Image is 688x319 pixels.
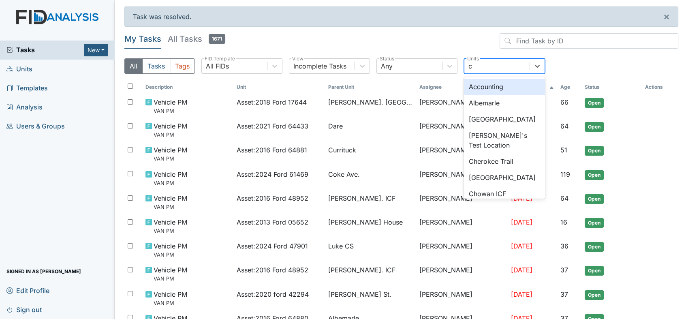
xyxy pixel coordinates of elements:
button: All [124,58,143,74]
td: [PERSON_NAME] [416,94,508,118]
span: Analysis [6,101,43,113]
span: Edit Profile [6,284,49,297]
span: Asset : 2016 Ford 64881 [237,145,307,155]
span: Asset : 2024 Ford 47901 [237,241,308,251]
td: [PERSON_NAME] [416,166,508,190]
td: [PERSON_NAME] [416,286,508,310]
span: Asset : 2020 ford 42294 [237,289,309,299]
span: Open [585,290,604,300]
span: Asset : 2016 Ford 48952 [237,193,308,203]
span: 119 [560,170,570,178]
small: VAN PM [154,107,187,115]
span: Open [585,146,604,156]
span: Open [585,266,604,276]
span: 16 [560,218,567,226]
span: Open [585,98,604,108]
td: [PERSON_NAME] [416,118,508,142]
div: Type filter [124,58,195,74]
div: Accounting [464,79,545,95]
span: × [663,11,670,22]
div: [PERSON_NAME]'s Test Location [464,127,545,153]
span: 64 [560,122,568,130]
div: Task was resolved. [124,6,678,27]
span: [PERSON_NAME] House [328,217,403,227]
span: Open [585,218,604,228]
th: Toggle SortBy [142,80,234,94]
span: [DATE] [511,290,532,298]
small: VAN PM [154,275,187,283]
span: Vehicle PM VAN PM [154,265,187,283]
span: Vehicle PM VAN PM [154,193,187,211]
span: 37 [560,266,568,274]
div: Any [381,61,393,71]
span: 51 [560,146,567,154]
td: [PERSON_NAME] [416,190,508,214]
span: Asset : 2013 Ford 05652 [237,217,308,227]
span: Dare [328,121,343,131]
div: Chowan ICF [464,186,545,202]
th: Toggle SortBy [581,80,642,94]
span: 66 [560,98,568,106]
span: Coke Ave. [328,169,360,179]
span: Vehicle PM VAN PM [154,217,187,235]
small: VAN PM [154,227,187,235]
span: Asset : 2024 Ford 61469 [237,169,308,179]
th: Actions [642,80,678,94]
td: [PERSON_NAME] [416,262,508,286]
td: [PERSON_NAME] [416,214,508,238]
span: 37 [560,290,568,298]
th: Toggle SortBy [233,80,325,94]
small: VAN PM [154,299,187,307]
span: Luke CS [328,241,354,251]
td: [PERSON_NAME] [416,142,508,166]
button: Tasks [142,58,170,74]
span: Units [6,63,32,75]
input: Toggle All Rows Selected [128,83,133,89]
div: Cherokee Trail [464,153,545,169]
span: Currituck [328,145,356,155]
button: Tags [170,58,195,74]
span: Vehicle PM VAN PM [154,145,187,163]
a: Tasks [6,45,84,55]
span: Vehicle PM VAN PM [154,241,187,259]
span: 36 [560,242,568,250]
div: Albemarle [464,95,545,111]
span: Asset : 2018 Ford 17644 [237,97,307,107]
span: Vehicle PM VAN PM [154,121,187,139]
span: [PERSON_NAME]. [GEOGRAPHIC_DATA] [328,97,413,107]
td: [PERSON_NAME] [416,238,508,262]
span: Sign out [6,303,42,316]
span: Vehicle PM VAN PM [154,97,187,115]
small: VAN PM [154,251,187,259]
th: Assignee [416,80,508,94]
small: VAN PM [154,155,187,163]
span: Templates [6,82,48,94]
input: Find Task by ID [500,33,678,49]
span: Vehicle PM VAN PM [154,169,187,187]
span: Asset : 2016 Ford 48952 [237,265,308,275]
span: Signed in as [PERSON_NAME] [6,265,81,278]
span: [PERSON_NAME] St. [328,289,391,299]
small: VAN PM [154,203,187,211]
div: All FIDs [206,61,229,71]
button: New [84,44,108,56]
div: [GEOGRAPHIC_DATA] [464,169,545,186]
span: Asset : 2021 Ford 64433 [237,121,308,131]
button: × [655,7,678,26]
span: [DATE] [511,266,532,274]
span: Open [585,194,604,204]
div: Incomplete Tasks [293,61,346,71]
th: Toggle SortBy [557,80,581,94]
span: [DATE] [511,242,532,250]
small: VAN PM [154,179,187,187]
span: 64 [560,194,568,202]
span: Open [585,122,604,132]
span: Open [585,242,604,252]
div: [GEOGRAPHIC_DATA] [464,111,545,127]
span: Vehicle PM VAN PM [154,289,187,307]
span: [PERSON_NAME]. ICF [328,265,395,275]
span: [DATE] [511,218,532,226]
span: Users & Groups [6,120,65,133]
small: VAN PM [154,131,187,139]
